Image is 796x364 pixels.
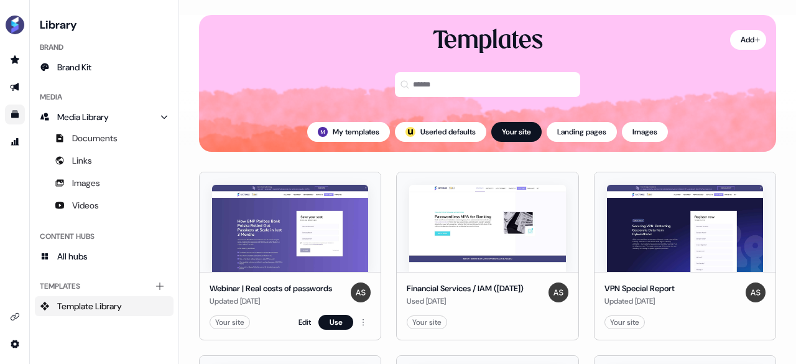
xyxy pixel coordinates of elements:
div: Content Hubs [35,226,174,246]
span: Images [72,177,100,189]
div: Templates [35,276,174,296]
a: All hubs [35,246,174,266]
h3: Library [35,15,174,32]
a: Videos [35,195,174,215]
a: Go to integrations [5,307,25,327]
div: ; [405,127,415,137]
img: Maisie [318,127,328,137]
button: My templates [307,122,390,142]
span: Documents [72,132,118,144]
button: userled logo;Userled defaults [395,122,486,142]
span: Media Library [57,111,109,123]
a: Go to outbound experience [5,77,25,97]
a: Media Library [35,107,174,127]
div: Brand [35,37,174,57]
a: Links [35,151,174,170]
div: Media [35,87,174,107]
a: Template Library [35,296,174,316]
div: Templates [433,25,543,57]
button: Images [622,122,668,142]
span: Template Library [57,300,122,312]
span: Brand Kit [57,61,91,73]
button: Your site [491,122,542,142]
a: Go to attribution [5,132,25,152]
span: Links [72,154,92,167]
a: Go to templates [5,105,25,124]
button: Add [730,30,766,50]
a: Brand Kit [35,57,174,77]
button: Landing pages [547,122,617,142]
a: Images [35,173,174,193]
a: Go to prospects [5,50,25,70]
img: userled logo [405,127,415,137]
a: Documents [35,128,174,148]
span: Videos [72,199,99,212]
a: Go to integrations [5,334,25,354]
span: All hubs [57,250,88,263]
